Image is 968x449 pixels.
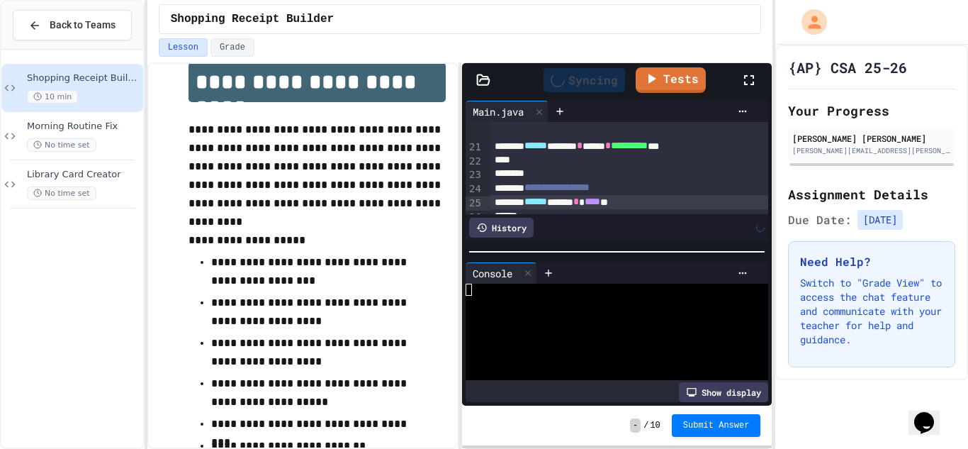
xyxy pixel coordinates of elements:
span: Back to Teams [50,18,116,33]
div: History [469,218,534,238]
h3: Need Help? [800,253,943,270]
span: No time set [27,187,96,200]
span: Shopping Receipt Builder [27,72,140,84]
div: 21 [466,140,483,155]
iframe: chat widget [908,392,954,435]
div: 22 [466,155,483,169]
button: Submit Answer [672,414,761,437]
button: Grade [210,38,254,57]
div: Show display [679,382,768,402]
span: No time set [27,138,96,152]
span: - [630,418,641,433]
div: 20 [466,112,483,140]
span: Library Card Creator [27,169,140,181]
div: 24 [466,182,483,196]
div: 26 [466,211,483,225]
h2: Your Progress [788,101,955,121]
h2: Assignment Details [788,184,955,204]
button: Back to Teams [13,10,132,40]
div: Console [466,262,537,284]
p: Switch to "Grade View" to access the chat feature and communicate with your teacher for help and ... [800,276,943,347]
div: Main.java [466,104,531,119]
div: 25 [466,196,483,211]
h1: {AP} CSA 25-26 [788,57,907,77]
span: 10 [650,420,660,431]
span: Due Date: [788,211,852,228]
a: Tests [636,67,706,93]
span: Morning Routine Fix [27,121,140,133]
div: Syncing [544,68,625,92]
div: [PERSON_NAME] [PERSON_NAME] [792,132,951,145]
span: Submit Answer [683,420,750,431]
div: My Account [787,6,831,38]
span: Shopping Receipt Builder [171,11,334,28]
span: / [643,420,648,431]
div: 23 [466,168,483,182]
button: Lesson [159,38,208,57]
span: 10 min [27,90,78,104]
div: Main.java [466,101,548,122]
div: [PERSON_NAME][EMAIL_ADDRESS][PERSON_NAME][DOMAIN_NAME] [792,145,951,156]
div: Console [466,266,519,281]
span: [DATE] [857,210,903,230]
